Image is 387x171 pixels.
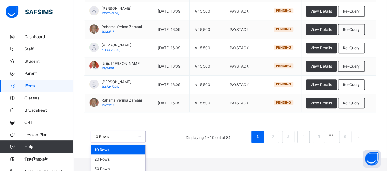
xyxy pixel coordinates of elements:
[102,85,119,88] span: JSS/24/231,
[153,20,190,39] td: [DATE] 16:09
[238,131,250,143] button: prev page
[102,11,119,15] span: JSS/24/231,
[225,57,269,76] td: PAYSTACK
[6,6,53,18] img: safsims
[225,76,269,94] td: PAYSTACK
[153,2,190,20] td: [DATE] 16:09
[102,103,114,107] span: JS/23/17
[102,80,131,84] span: [PERSON_NAME]
[276,100,291,105] span: Pending
[24,120,73,125] span: CBT
[270,133,276,141] a: 2
[285,133,291,141] a: 3
[102,43,131,47] span: [PERSON_NAME]
[343,64,360,69] span: Re-Query
[251,131,264,143] li: 1
[153,57,190,76] td: [DATE] 16:09
[276,27,291,31] span: Pending
[24,132,73,137] span: Lesson Plan
[194,64,210,69] span: ₦ 15,500
[342,133,348,141] a: 9
[343,82,360,87] span: Re-Query
[316,133,322,141] a: 5
[225,20,269,39] td: PAYSTACK
[311,46,332,50] span: View Details
[343,101,360,105] span: Re-Query
[102,6,131,11] span: [PERSON_NAME]
[24,34,73,39] span: Dashboard
[102,48,120,52] span: ADSU/25/09,
[363,150,381,168] button: Open asap
[24,156,73,161] span: Configuration
[276,45,291,50] span: Pending
[300,133,306,141] a: 4
[225,94,269,112] td: PAYSTACK
[343,27,360,32] span: Re-Query
[255,133,260,141] a: 1
[311,82,332,87] span: View Details
[194,9,210,13] span: ₦ 15,500
[267,131,279,143] li: 2
[313,131,325,143] li: 5
[276,64,291,68] span: Pending
[343,46,360,50] span: Re-Query
[153,39,190,57] td: [DATE] 16:09
[24,46,73,51] span: Staff
[238,131,250,143] li: 上一页
[102,61,141,66] span: Usiju [PERSON_NAME]
[102,24,142,29] span: Rahama Yerima Zamani
[24,108,73,113] span: Broadsheet
[194,101,210,105] span: ₦ 15,500
[311,27,332,32] span: View Details
[91,145,145,154] div: 10 Rows
[353,131,365,143] button: next page
[194,46,210,50] span: ₦ 15,500
[24,95,73,100] span: Classes
[225,2,269,20] td: PAYSTACK
[194,82,210,87] span: ₦ 15,500
[24,144,73,149] span: Help
[282,131,294,143] li: 3
[102,98,142,102] span: Rahama Yerima Zamani
[24,71,73,76] span: Parent
[102,66,114,70] span: JS/24/51
[153,76,190,94] td: [DATE] 16:09
[194,27,210,32] span: ₦ 15,500
[339,131,351,143] li: 9
[311,9,332,13] span: View Details
[311,64,332,69] span: View Details
[297,131,310,143] li: 4
[102,30,114,33] span: JS/23/17
[25,83,73,88] span: Fees
[276,82,291,86] span: Pending
[353,131,365,143] li: 下一页
[94,134,134,139] div: 10 Rows
[91,154,145,164] div: 20 Rows
[181,131,235,143] li: Displaying 1 - 10 out of 84
[24,59,73,64] span: Student
[276,9,291,13] span: Pending
[343,9,360,13] span: Re-Query
[311,101,332,105] span: View Details
[225,39,269,57] td: PAYSTACK
[326,131,335,139] li: 向后 5 页
[153,94,190,112] td: [DATE] 16:09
